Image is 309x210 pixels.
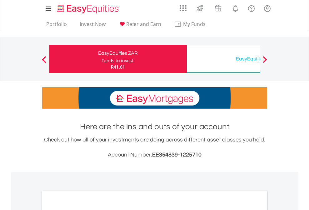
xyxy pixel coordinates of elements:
button: Next [259,59,271,65]
h1: Here are the ins and outs of your account [42,121,267,132]
a: Portfolio [44,21,69,31]
span: EE354839-1225710 [152,152,202,158]
span: Refer and Earn [126,21,161,28]
a: AppsGrid [176,2,191,12]
img: EasyMortage Promotion Banner [42,87,267,109]
span: R41.61 [111,64,125,70]
button: Previous [38,59,50,65]
a: Home page [55,2,121,14]
a: Invest Now [77,21,108,31]
span: My Funds [174,20,215,28]
div: EasyEquities ZAR [53,49,183,58]
h3: Account Number: [42,151,267,159]
a: Notifications [227,2,243,14]
a: Refer and Earn [116,21,164,31]
div: Funds to invest: [102,58,135,64]
a: My Profile [259,2,275,15]
div: Check out how all of your investments are doing across different asset classes you hold. [42,136,267,159]
img: vouchers-v2.svg [213,3,223,13]
a: FAQ's and Support [243,2,259,14]
img: thrive-v2.svg [195,3,205,13]
img: grid-menu-icon.svg [180,5,187,12]
img: EasyEquities_Logo.png [56,4,121,14]
a: Vouchers [209,2,227,13]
